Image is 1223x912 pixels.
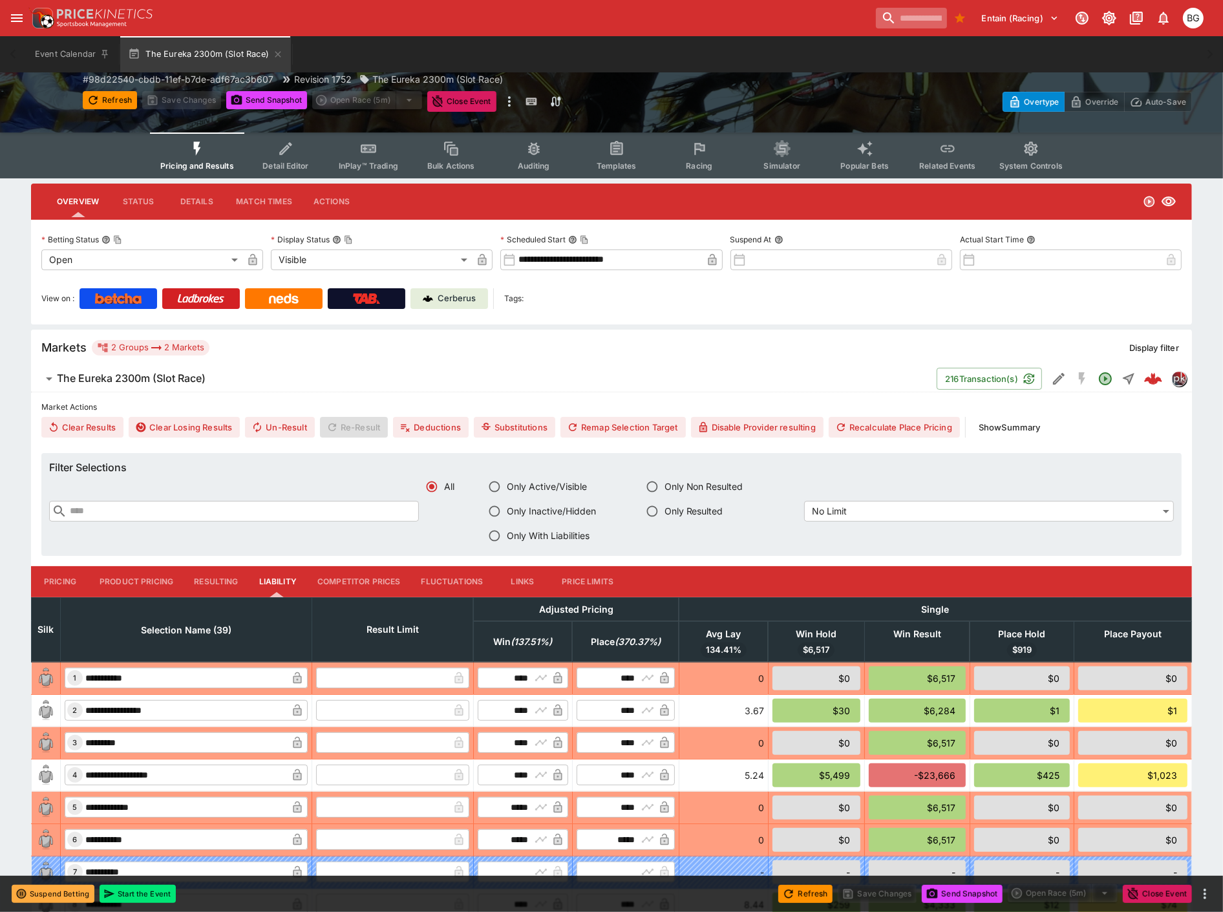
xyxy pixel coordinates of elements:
button: The Eureka 2300m (Slot Race) [31,366,937,392]
button: Refresh [83,91,137,109]
span: Win(137.51%) [479,634,566,650]
span: Win Result [879,626,955,642]
button: Close Event [427,91,496,112]
span: Only Non Resulted [665,480,743,493]
div: 0 [683,801,764,814]
div: $0 [772,731,860,755]
span: Popular Bets [840,161,889,171]
button: Links [493,566,551,597]
div: 0 [683,736,764,750]
svg: Open [1143,195,1156,208]
button: Copy To Clipboard [344,235,353,244]
div: $0 [772,828,860,852]
div: $1,023 [1078,763,1187,787]
button: Display StatusCopy To Clipboard [332,235,341,244]
h6: Filter Selections [49,461,1174,474]
span: All [444,480,454,493]
div: $0 [772,666,860,690]
button: Override [1064,92,1124,112]
button: Open [1094,367,1117,390]
button: Disable Provider resulting [691,417,824,438]
img: PriceKinetics Logo [28,5,54,31]
img: blank-silk.png [36,700,56,721]
button: Remap Selection Target [560,417,686,438]
div: $0 [1078,731,1187,755]
button: Send Snapshot [922,885,1003,903]
div: $30 [772,699,860,723]
img: blank-silk.png [36,862,56,882]
svg: Open [1098,371,1113,387]
img: blank-silk.png [36,797,56,818]
th: Single [679,597,1191,621]
div: - [683,865,764,879]
button: The Eureka 2300m (Slot Race) [120,36,291,72]
button: Edit Detail [1047,367,1070,390]
input: search [876,8,947,28]
div: - [772,860,860,884]
span: Re-Result [320,417,388,438]
div: $6,517 [869,828,966,852]
button: Refresh [778,885,833,903]
h5: Markets [41,340,87,355]
span: Detail Editor [262,161,308,171]
div: $0 [974,828,1070,852]
p: Actual Start Time [960,234,1024,245]
div: $0 [1078,666,1187,690]
p: Auto-Save [1145,95,1186,109]
img: pricekinetics [1172,372,1186,386]
div: $425 [974,763,1070,787]
span: Selection Name (39) [127,622,246,638]
th: Result Limit [312,597,474,662]
button: Clear Results [41,417,123,438]
button: Suspend At [774,235,783,244]
div: 0 [683,672,764,685]
div: - [974,860,1070,884]
div: $0 [974,731,1070,755]
button: Match Times [226,186,303,217]
div: pricekinetics [1171,371,1187,387]
img: blank-silk.png [36,732,56,753]
button: Overview [47,186,109,217]
span: Simulator [764,161,800,171]
button: 216Transaction(s) [937,368,1042,390]
p: Copy To Clipboard [83,72,273,86]
svg: Visible [1161,194,1176,209]
p: Display Status [271,234,330,245]
button: Send Snapshot [226,91,307,109]
div: split button [312,91,422,109]
h6: The Eureka 2300m (Slot Race) [57,372,206,385]
button: Competitor Prices [307,566,411,597]
span: Place Hold [984,626,1060,642]
button: Actual Start Time [1026,235,1036,244]
p: The Eureka 2300m (Slot Race) [372,72,503,86]
div: - [1078,860,1187,884]
span: Avg Lay [692,626,755,642]
div: $0 [1078,828,1187,852]
th: Silk [32,597,61,662]
span: Win Hold [782,626,851,642]
div: 0f6a5ec8-57fc-4aa8-af8b-1a9351398cc4 [1144,370,1162,388]
button: open drawer [5,6,28,30]
span: InPlay™ Trading [339,161,398,171]
button: Toggle light/dark mode [1098,6,1121,30]
button: Resulting [184,566,248,597]
span: 4 [70,770,80,779]
span: Place(370.37%) [577,634,675,650]
span: Bulk Actions [427,161,475,171]
span: 5 [70,803,80,812]
button: Recalculate Place Pricing [829,417,960,438]
div: No Limit [804,501,1174,522]
button: Betting StatusCopy To Clipboard [101,235,111,244]
div: 0 [683,833,764,847]
button: Close Event [1123,885,1192,903]
span: 6 [70,835,80,844]
button: Straight [1117,367,1140,390]
div: 5.24 [683,769,764,782]
div: The Eureka 2300m (Slot Race) [359,72,503,86]
div: Visible [271,249,472,270]
div: $6,517 [869,666,966,690]
span: Only Inactive/Hidden [507,504,596,518]
div: Open [41,249,242,270]
span: 1 [71,673,80,683]
span: Un-Result [245,417,314,438]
